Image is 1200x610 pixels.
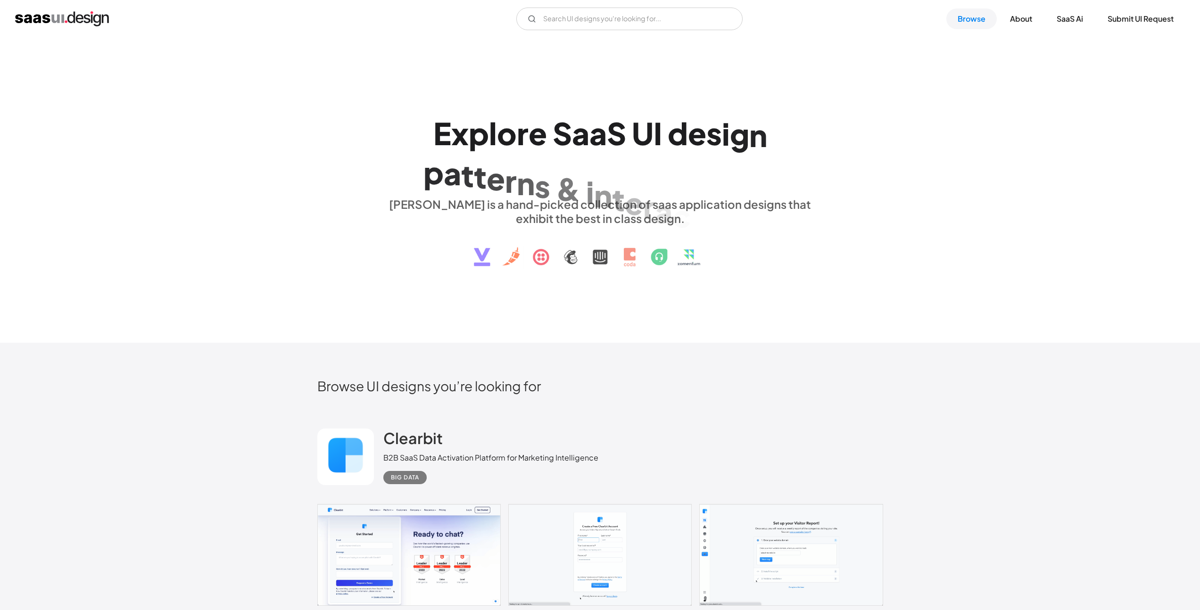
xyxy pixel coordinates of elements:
[457,225,743,274] img: text, icon, saas logo
[572,115,589,151] div: a
[1096,8,1185,29] a: Submit UI Request
[654,115,662,151] div: I
[383,115,817,188] h1: Explore SaaS UI design patterns & interactions.
[444,156,461,192] div: a
[516,8,743,30] form: Email Form
[589,115,607,151] div: a
[607,115,626,151] div: S
[946,8,997,29] a: Browse
[586,174,594,210] div: i
[668,115,688,151] div: d
[474,158,487,195] div: t
[672,198,691,234] div: c
[469,115,489,151] div: p
[722,115,730,152] div: i
[516,8,743,30] input: Search UI designs you're looking for...
[632,115,654,151] div: U
[625,185,643,221] div: e
[706,115,722,151] div: s
[423,154,444,190] div: p
[489,115,497,151] div: l
[505,163,517,199] div: r
[451,115,469,151] div: x
[688,115,706,151] div: e
[383,429,443,447] h2: Clearbit
[535,168,550,204] div: s
[15,11,109,26] a: home
[487,160,505,197] div: e
[553,115,572,151] div: S
[383,197,817,225] div: [PERSON_NAME] is a hand-picked collection of saas application designs that exhibit the best in cl...
[655,193,672,230] div: a
[383,452,598,463] div: B2B SaaS Data Activation Platform for Marketing Intelligence
[317,378,883,394] h2: Browse UI designs you’re looking for
[517,115,529,151] div: r
[749,117,767,153] div: n
[433,115,451,151] div: E
[1045,8,1094,29] a: SaaS Ai
[556,171,580,207] div: &
[643,189,655,225] div: r
[999,8,1043,29] a: About
[461,157,474,193] div: t
[383,429,443,452] a: Clearbit
[594,177,612,214] div: n
[497,115,517,151] div: o
[730,116,749,152] div: g
[612,181,625,217] div: t
[517,165,535,201] div: n
[529,115,547,151] div: e
[391,472,419,483] div: Big Data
